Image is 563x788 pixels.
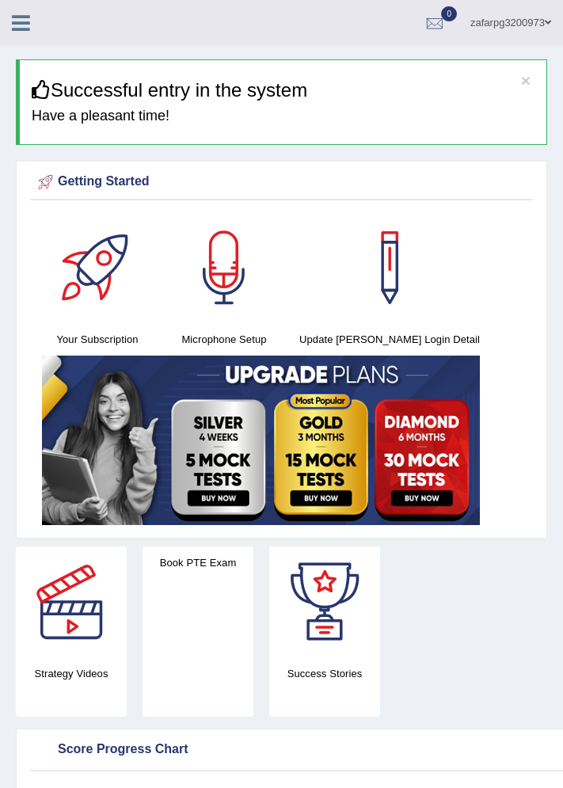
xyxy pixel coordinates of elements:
[42,331,153,348] h4: Your Subscription
[169,331,280,348] h4: Microphone Setup
[16,665,127,682] h4: Strategy Videos
[269,665,380,682] h4: Success Stories
[32,108,534,124] h4: Have a pleasant time!
[32,80,534,101] h3: Successful entry in the system
[521,72,531,89] button: ×
[143,554,253,571] h4: Book PTE Exam
[441,6,457,21] span: 0
[295,331,484,348] h4: Update [PERSON_NAME] Login Detail
[42,356,480,525] img: small5.jpg
[34,170,529,194] div: Getting Started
